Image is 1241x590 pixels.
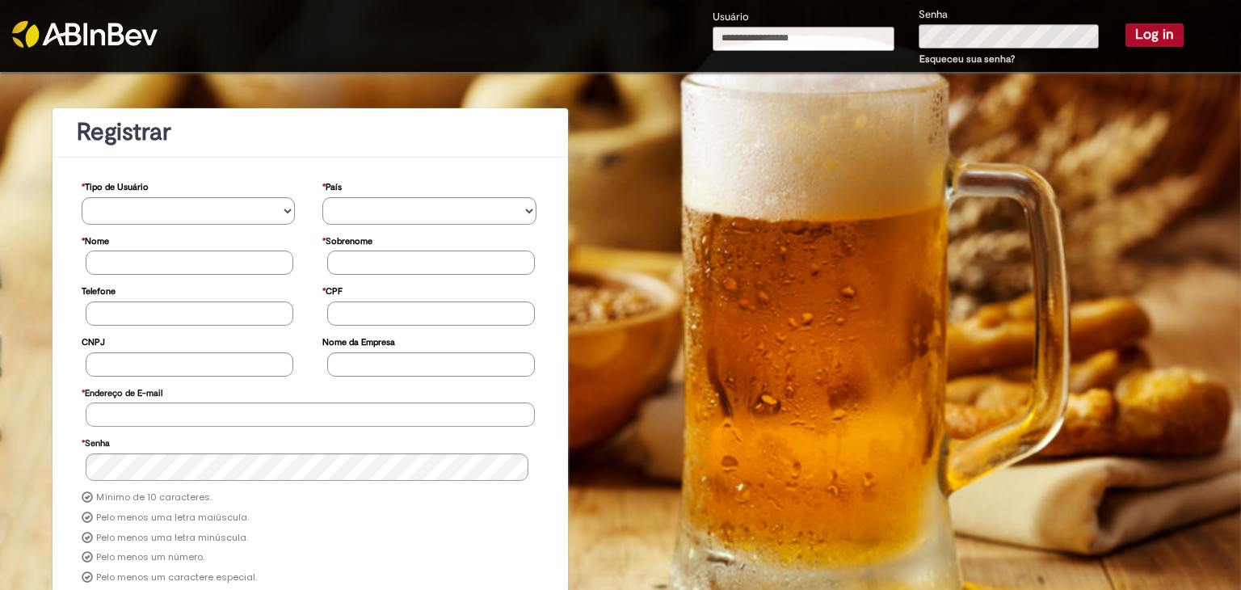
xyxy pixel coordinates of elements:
label: Sobrenome [322,228,372,251]
label: Nome da Empresa [322,329,395,352]
label: Tipo de Usuário [82,174,149,197]
a: Esqueceu sua senha? [919,53,1015,65]
label: Nome [82,228,109,251]
label: CPF [322,278,343,301]
h1: Registrar [77,119,544,145]
button: Log in [1125,23,1184,46]
label: Mínimo de 10 caracteres. [96,491,212,504]
label: Usuário [713,10,749,25]
img: ABInbev-white.png [12,21,158,48]
label: Endereço de E-mail [82,380,162,403]
label: Pelo menos uma letra maiúscula. [96,512,249,525]
label: Telefone [82,278,116,301]
label: Senha [82,430,110,453]
label: Pelo menos um número. [96,551,204,564]
label: CNPJ [82,329,105,352]
label: Pelo menos um caractere especial. [96,571,257,584]
label: Senha [919,7,948,23]
label: País [322,174,342,197]
label: Pelo menos uma letra minúscula. [96,532,248,545]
